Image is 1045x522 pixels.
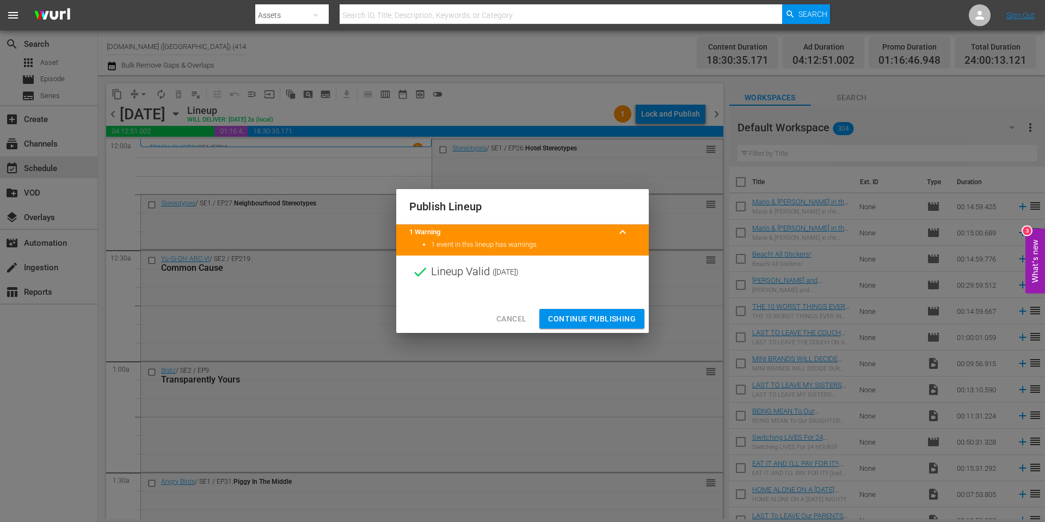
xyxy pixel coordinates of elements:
[26,3,78,28] img: ans4CAIJ8jUAAAAAAAAAAAAAAAAAAAAAAAAgQb4GAAAAAAAAAAAAAAAAAAAAAAAAJMjXAAAAAAAAAAAAAAAAAAAAAAAAgAT5G...
[1006,11,1035,20] a: Sign Out
[610,219,636,245] button: keyboard_arrow_up
[409,198,636,215] h2: Publish Lineup
[7,9,20,22] span: menu
[798,4,827,24] span: Search
[1023,227,1031,235] div: 3
[409,227,610,238] title: 1 Warning
[1025,229,1045,294] button: Open Feedback Widget
[396,256,649,288] div: Lineup Valid
[548,312,636,326] span: Continue Publishing
[496,312,526,326] span: Cancel
[493,264,519,280] span: ( [DATE] )
[616,226,629,239] span: keyboard_arrow_up
[539,309,644,329] button: Continue Publishing
[488,309,535,329] button: Cancel
[431,240,636,250] li: 1 event in this lineup has warnings.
